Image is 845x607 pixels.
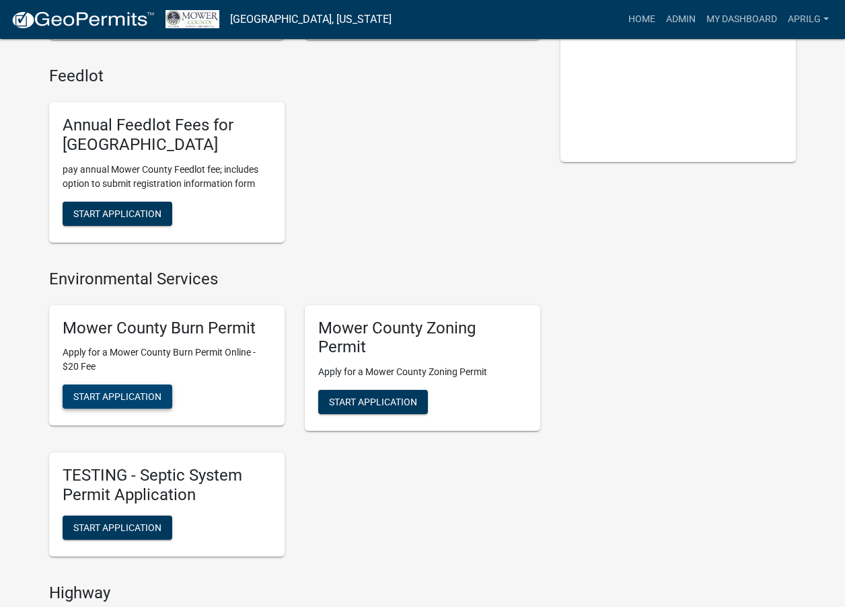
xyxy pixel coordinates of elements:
p: pay annual Mower County Feedlot fee; includes option to submit registration information form [63,163,271,191]
img: Mower County, Minnesota [166,10,219,28]
h5: TESTING - Septic System Permit Application [63,466,271,505]
h4: Feedlot [49,67,540,86]
span: Start Application [73,208,161,218]
h4: Highway [49,583,540,603]
p: Apply for a Mower County Zoning Permit [318,365,527,379]
button: Start Application [63,202,172,226]
a: aprilg [782,7,834,32]
p: Apply for a Mower County Burn Permit Online - $20 Fee [63,346,271,374]
a: My Dashboard [701,7,782,32]
span: Start Application [329,397,417,407]
h5: Mower County Burn Permit [63,319,271,338]
button: Start Application [63,385,172,409]
h5: Annual Feedlot Fees for [GEOGRAPHIC_DATA] [63,116,271,155]
a: [GEOGRAPHIC_DATA], [US_STATE] [230,8,392,31]
a: Home [623,7,661,32]
a: Admin [661,7,701,32]
button: Start Application [63,516,172,540]
span: Start Application [73,391,161,402]
button: Start Application [318,390,428,414]
h5: Mower County Zoning Permit [318,319,527,358]
h4: Environmental Services [49,270,540,289]
span: Start Application [73,522,161,532]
